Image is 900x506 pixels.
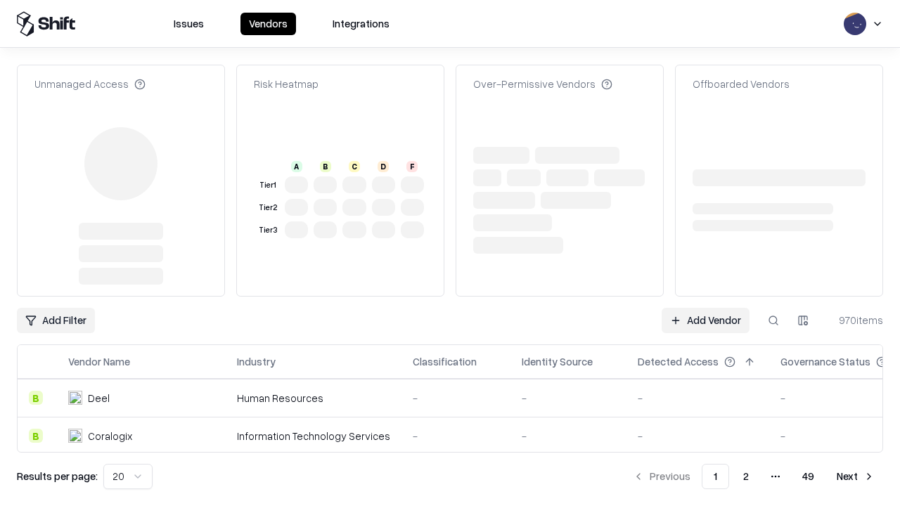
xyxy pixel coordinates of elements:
button: 49 [791,464,825,489]
div: Deel [88,391,110,406]
div: Unmanaged Access [34,77,146,91]
div: Vendor Name [68,354,130,369]
div: 970 items [827,313,883,327]
button: Issues [165,13,212,35]
div: B [29,429,43,443]
div: Offboarded Vendors [693,77,790,91]
img: Coralogix [68,429,82,443]
div: Industry [237,354,276,369]
div: - [522,429,615,443]
div: Coralogix [88,429,132,443]
div: - [638,391,758,406]
p: Results per page: [17,469,98,484]
div: Human Resources [237,391,390,406]
div: Tier 2 [257,202,279,214]
button: Add Filter [17,308,95,333]
div: A [291,161,302,172]
div: Governance Status [780,354,870,369]
div: Information Technology Services [237,429,390,443]
div: Classification [413,354,477,369]
div: Tier 1 [257,179,279,191]
a: Add Vendor [662,308,750,333]
button: Integrations [324,13,398,35]
div: Over-Permissive Vendors [473,77,612,91]
button: Vendors [240,13,296,35]
button: Next [828,464,883,489]
img: Deel [68,391,82,405]
div: Identity Source [522,354,593,369]
div: D [378,161,389,172]
div: - [638,429,758,443]
div: Tier 3 [257,224,279,236]
div: B [29,391,43,405]
div: Detected Access [638,354,719,369]
div: Risk Heatmap [254,77,319,91]
div: - [522,391,615,406]
div: C [349,161,360,172]
nav: pagination [624,464,883,489]
div: F [406,161,418,172]
button: 1 [702,464,729,489]
div: B [320,161,331,172]
div: - [413,391,499,406]
button: 2 [732,464,760,489]
div: - [413,429,499,443]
